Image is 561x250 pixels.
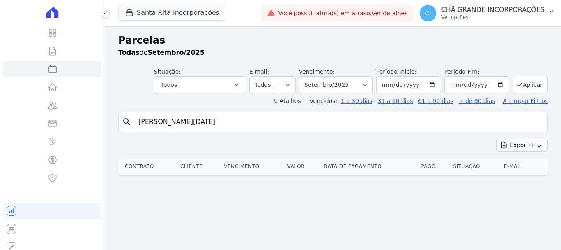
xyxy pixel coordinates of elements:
[118,49,140,56] strong: Todas
[221,158,284,175] th: Vencimento
[249,68,269,75] label: E-mail:
[377,98,413,104] a: 31 a 60 dias
[284,158,321,175] th: Valor
[372,10,408,16] a: Ver detalhes
[118,33,548,48] h2: Parcelas
[450,158,501,175] th: Situação
[444,68,509,76] label: Período Fim:
[441,6,545,14] p: CHÃ GRANDE INCORPORAÇÕES
[341,98,372,104] a: 1 a 30 dias
[118,5,226,21] button: Santa Rita Incorporações
[320,158,418,175] th: Data de Pagamento
[441,14,545,21] p: Ver opções
[418,98,453,104] a: 61 a 90 dias
[118,158,177,175] th: Contrato
[425,10,431,16] span: CI
[154,68,181,75] label: Situação:
[499,98,548,104] a: ✗ Limpar Filtros
[306,98,337,104] label: Vencidos:
[376,68,416,75] label: Período Inicío:
[413,2,561,25] button: CI CHÃ GRANDE INCORPORAÇÕES Ver opções
[154,76,246,93] button: Todos
[273,98,301,104] label: ↯ Atalhos
[278,9,408,18] span: Você possui fatura(s) em atraso.
[299,68,335,75] label: Vencimento:
[501,158,538,175] th: E-mail
[148,49,205,56] strong: Setembro/2025
[496,139,548,152] button: Exportar
[161,80,177,90] span: Todos
[122,117,132,127] i: search
[418,158,450,175] th: Pago
[513,76,548,93] button: Aplicar
[118,48,205,58] p: de
[133,114,544,130] input: Buscar por nome do lote ou do cliente
[459,98,495,104] a: + de 90 dias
